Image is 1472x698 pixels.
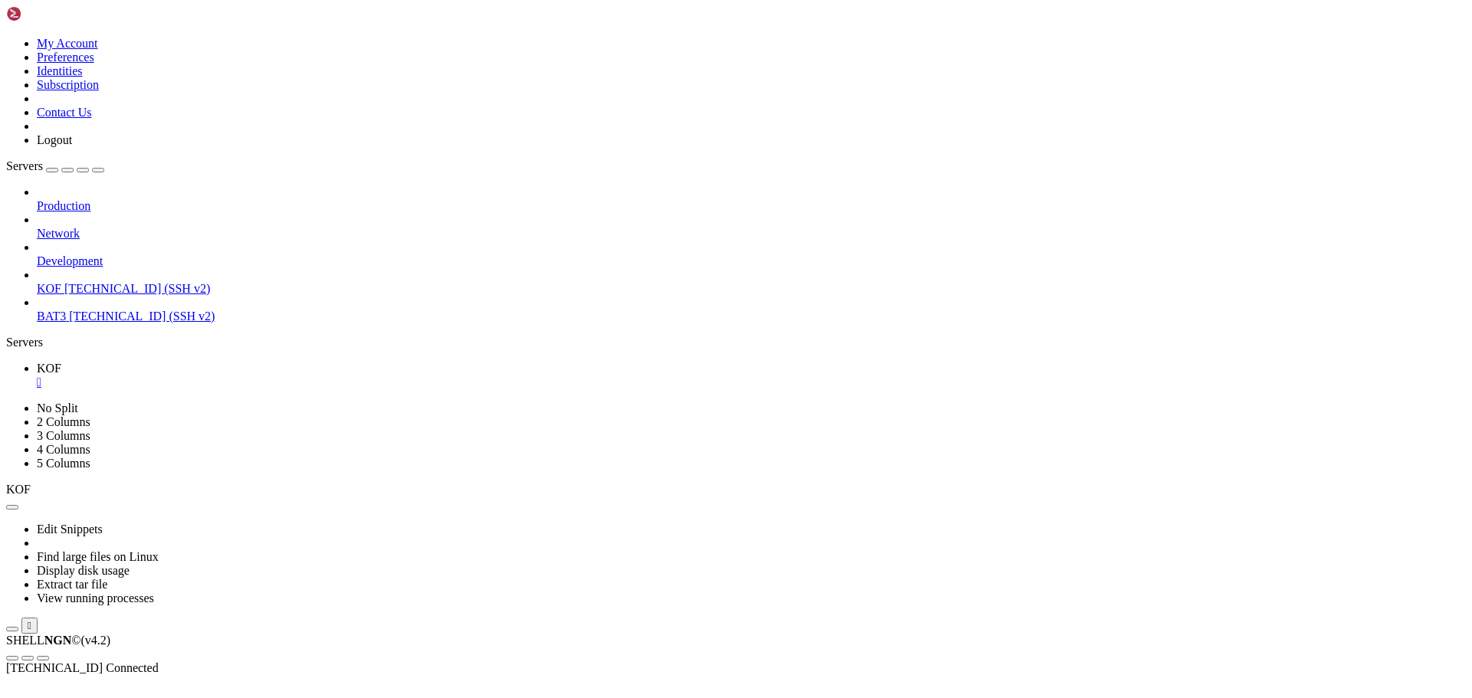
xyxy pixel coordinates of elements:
a: 4 Columns [37,443,90,456]
div: Servers [6,336,1466,349]
a: Display disk usage [37,564,130,577]
span: [TECHNICAL_ID] (SSH v2) [69,310,215,323]
a: Subscription [37,78,99,91]
span: Production [37,199,90,212]
span: KOF [6,483,31,496]
a: 3 Columns [37,429,90,442]
li: Network [37,213,1466,241]
a: Logout [37,133,72,146]
span: Network [37,227,80,240]
span: KOF [37,362,61,375]
a: Network [37,227,1466,241]
a: Contact Us [37,106,92,119]
li: Production [37,185,1466,213]
li: BAT3 [TECHNICAL_ID] (SSH v2) [37,296,1466,323]
span: Development [37,254,103,267]
a:  [37,375,1466,389]
span: Servers [6,159,43,172]
a: Development [37,254,1466,268]
a: No Split [37,401,78,415]
li: KOF [TECHNICAL_ID] (SSH v2) [37,268,1466,296]
a: BAT3 [TECHNICAL_ID] (SSH v2) [37,310,1466,323]
span: KOF [37,282,61,295]
a: KOF [TECHNICAL_ID] (SSH v2) [37,282,1466,296]
a: Edit Snippets [37,523,103,536]
a: Extract tar file [37,578,107,591]
a: View running processes [37,591,154,605]
a: 2 Columns [37,415,90,428]
div:  [28,620,31,631]
a: Find large files on Linux [37,550,159,563]
button:  [21,618,38,634]
a: Preferences [37,51,94,64]
li: Development [37,241,1466,268]
span: BAT3 [37,310,66,323]
a: KOF [37,362,1466,389]
a: Identities [37,64,83,77]
a: 5 Columns [37,457,90,470]
span: [TECHNICAL_ID] (SSH v2) [64,282,210,295]
a: Production [37,199,1466,213]
a: Servers [6,159,104,172]
img: Shellngn [6,6,94,21]
a: My Account [37,37,98,50]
